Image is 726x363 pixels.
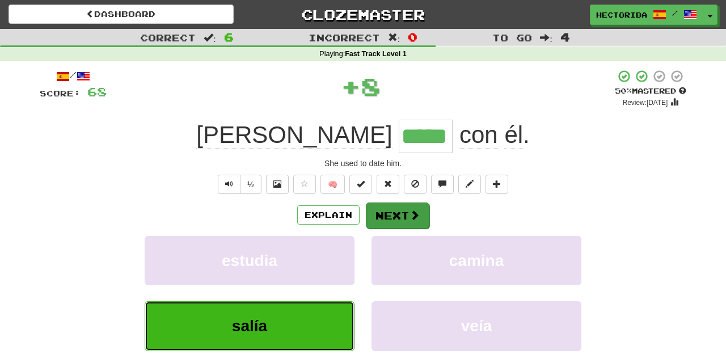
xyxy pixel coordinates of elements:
button: Reset to 0% Mastered (alt+r) [377,175,399,194]
button: camina [372,236,581,285]
span: : [388,33,400,43]
span: hectoriba [596,10,647,20]
button: salía [145,301,354,351]
small: Review: [DATE] [623,99,668,107]
button: ½ [240,175,261,194]
span: camina [449,252,504,269]
span: . [453,121,529,149]
button: Ignore sentence (alt+i) [404,175,427,194]
button: Edit sentence (alt+d) [458,175,481,194]
button: Show image (alt+x) [266,175,289,194]
button: veía [372,301,581,351]
strong: Fast Track Level 1 [345,50,407,58]
span: Incorrect [309,32,380,43]
span: : [204,33,216,43]
span: / [672,9,678,17]
a: Clozemaster [251,5,476,24]
div: She used to date him. [40,158,686,169]
span: Correct [140,32,196,43]
div: Mastered [615,86,686,96]
div: Text-to-speech controls [216,175,261,194]
span: salía [232,317,267,335]
span: 50 % [615,86,632,95]
span: 6 [224,30,234,44]
button: Add to collection (alt+a) [486,175,508,194]
span: 0 [408,30,417,44]
button: Explain [297,205,360,225]
div: / [40,69,107,83]
span: 8 [361,72,381,100]
span: Score: [40,88,81,98]
span: [PERSON_NAME] [196,121,392,149]
span: 4 [560,30,570,44]
button: Play sentence audio (ctl+space) [218,175,240,194]
button: Next [366,202,429,229]
span: 68 [87,85,107,99]
span: él [504,121,523,149]
button: Discuss sentence (alt+u) [431,175,454,194]
a: hectoriba / [590,5,703,25]
span: veía [461,317,492,335]
span: : [540,33,552,43]
span: estudia [222,252,277,269]
button: 🧠 [320,175,345,194]
span: + [341,69,361,103]
button: estudia [145,236,354,285]
span: To go [492,32,532,43]
button: Favorite sentence (alt+f) [293,175,316,194]
span: con [459,121,498,149]
a: Dashboard [9,5,234,24]
button: Set this sentence to 100% Mastered (alt+m) [349,175,372,194]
